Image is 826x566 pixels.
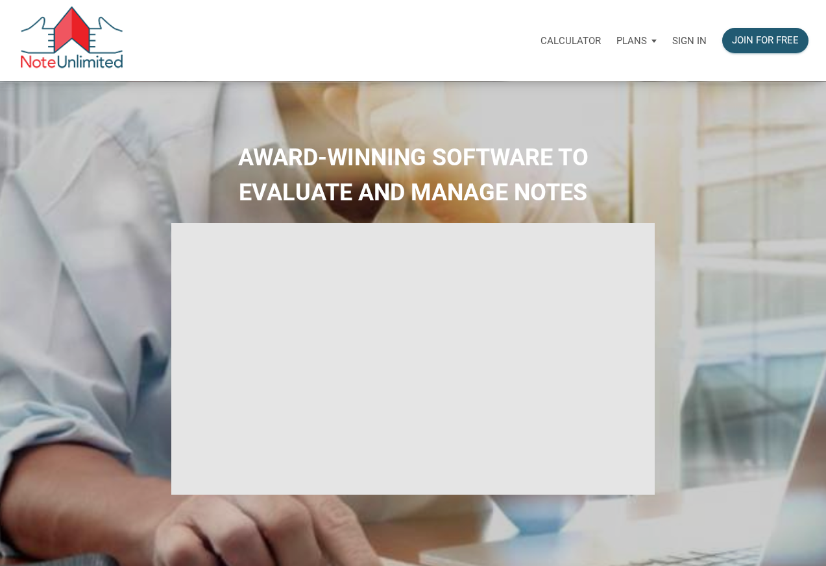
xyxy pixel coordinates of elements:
p: Calculator [541,35,601,47]
p: Sign in [672,35,707,47]
iframe: NoteUnlimited [171,223,655,495]
div: Join for free [732,33,799,48]
a: Sign in [664,20,714,61]
h2: AWARD-WINNING SOFTWARE TO EVALUATE AND MANAGE NOTES [10,140,816,210]
a: Calculator [533,20,609,61]
button: Plans [609,21,664,60]
a: Join for free [714,20,816,61]
button: Join for free [722,28,808,53]
a: Plans [609,20,664,61]
p: Plans [616,35,647,47]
